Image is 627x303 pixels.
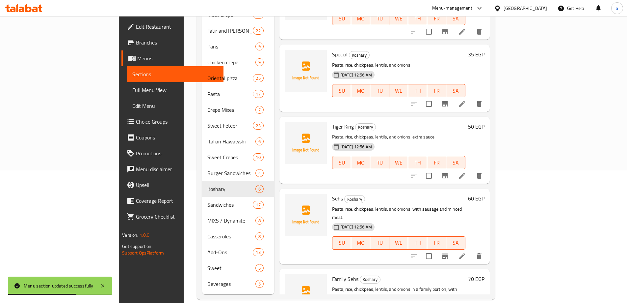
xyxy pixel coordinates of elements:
span: 9 [256,44,263,50]
span: MIXS / Dynamite [207,217,255,225]
span: MO [354,238,368,248]
span: Coverage Report [136,197,218,205]
span: Koshary [360,276,380,283]
a: Choice Groups [121,114,223,130]
a: Menus [121,50,223,66]
p: Pasta, rice, chickpeas, lentils, and onions, extra sauce. [332,133,465,141]
span: Koshary [349,51,369,59]
span: SA [449,238,463,248]
div: items [255,264,264,272]
img: Special [285,50,327,92]
span: 10 [253,154,263,161]
div: Fatir and [PERSON_NAME] EL HADEK22 [202,23,274,39]
div: Beverages [207,280,255,288]
div: Sweet Crepes10 [202,149,274,165]
span: 8 [256,233,263,240]
span: Promotions [136,149,218,157]
div: [GEOGRAPHIC_DATA] [504,5,547,12]
img: Sehs [285,194,327,236]
span: Pasta [207,90,253,98]
span: Menus [137,54,218,62]
span: WE [392,158,406,167]
button: MO [351,84,370,97]
a: Full Menu View [127,82,223,98]
span: Koshary [345,196,365,203]
button: WE [389,12,408,25]
span: Add-Ons [207,248,253,256]
span: Sweet Crepes [207,153,253,161]
button: MO [351,236,370,250]
button: FR [427,156,446,169]
h6: 60 EGP [468,194,484,203]
div: Italian Hawawshi [207,137,255,145]
div: MIXS / Dynamite8 [202,213,274,228]
span: Sehs [332,194,343,203]
div: Menu section updated successfully [24,282,93,289]
span: Casseroles [207,232,255,240]
div: Oriental pizza [207,74,253,82]
span: 4 [256,170,263,176]
a: Edit menu item [458,100,466,108]
span: 8 [256,218,263,224]
button: TU [370,84,389,97]
span: SA [449,86,463,96]
span: TH [411,86,425,96]
span: Grocery Checklist [136,213,218,221]
div: Sandwiches17 [202,197,274,213]
span: 13 [253,249,263,256]
div: Crepe Mixes7 [202,102,274,118]
div: Sweet5 [202,260,274,276]
span: TH [411,238,425,248]
button: SA [446,84,465,97]
button: FR [427,12,446,25]
div: Chicken crepe [207,58,255,66]
span: FR [430,86,444,96]
span: Fatir and [PERSON_NAME] EL HADEK [207,27,253,35]
span: Full Menu View [132,86,218,94]
span: Edit Restaurant [136,23,218,31]
button: FR [427,236,446,250]
button: Branch-specific-item [437,24,453,40]
div: Chicken crepe9 [202,54,274,70]
span: 7 [256,107,263,113]
div: items [255,185,264,193]
div: Burger Sandwiches4 [202,165,274,181]
a: Edit menu item [458,172,466,180]
span: Version: [122,231,138,239]
span: Family Sehs [332,274,358,284]
span: TH [411,158,425,167]
span: Branches [136,39,218,46]
a: Menu disclaimer [121,161,223,177]
button: SU [332,84,352,97]
p: Pasta, rice, chickpeas, lentils, and onions, with sausage and minced meat. [332,205,465,222]
div: items [255,169,264,177]
h6: 35 EGP [468,50,484,59]
div: items [253,201,263,209]
span: WE [392,238,406,248]
div: items [253,248,263,256]
span: Sections [132,70,218,78]
span: TH [411,14,425,23]
span: TU [373,86,387,96]
button: Branch-specific-item [437,96,453,112]
a: Sections [127,66,223,82]
div: Crepe Mixes [207,106,255,114]
span: Special [332,49,348,59]
div: Add-Ons13 [202,244,274,260]
span: Sandwiches [207,201,253,209]
span: Burger Sandwiches [207,169,255,177]
span: 23 [253,123,263,129]
span: Coupons [136,134,218,141]
button: TH [408,12,427,25]
span: SU [335,238,349,248]
span: 17 [253,91,263,97]
div: Casseroles8 [202,228,274,244]
button: WE [389,156,408,169]
span: 5 [256,265,263,271]
div: Koshary6 [202,181,274,197]
a: Promotions [121,145,223,161]
span: FR [430,158,444,167]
